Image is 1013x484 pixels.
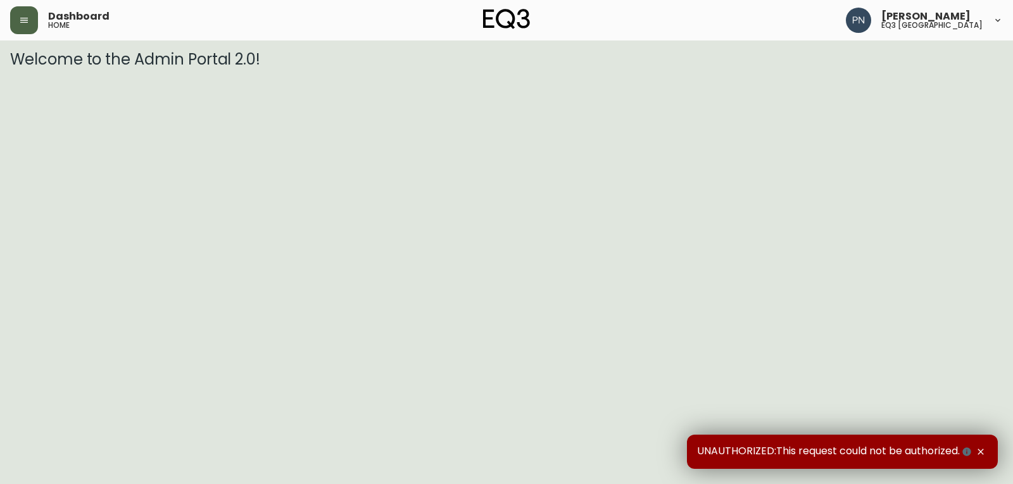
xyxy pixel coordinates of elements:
[48,11,110,22] span: Dashboard
[846,8,871,33] img: 496f1288aca128e282dab2021d4f4334
[697,445,974,459] span: UNAUTHORIZED:This request could not be authorized.
[881,11,971,22] span: [PERSON_NAME]
[483,9,530,29] img: logo
[881,22,983,29] h5: eq3 [GEOGRAPHIC_DATA]
[48,22,70,29] h5: home
[10,51,1003,68] h3: Welcome to the Admin Portal 2.0!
